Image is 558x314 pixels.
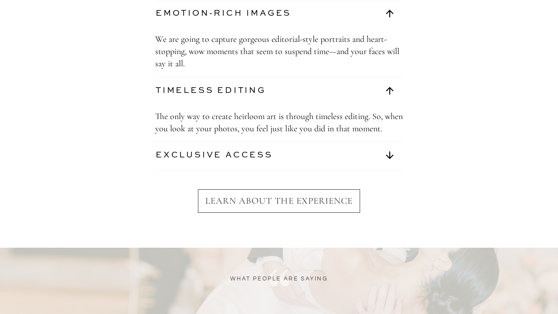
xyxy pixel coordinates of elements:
p: The only way to create heirloom art is through timeless editing. So, when you look at your photos... [155,110,403,138]
p: WHAT PEOPLE ARE SAYING [213,274,345,289]
a: TIMELESS EDITING [156,85,318,99]
a: EXCLUSIVE ACCESS [156,150,318,164]
p: We are going to capture gorgeous editorial-style portraits and heart-stopping, wow moments that s... [155,33,403,73]
a: EMOTION-RICH IMAGES [156,8,318,22]
a: learn about the experience [174,195,384,212]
